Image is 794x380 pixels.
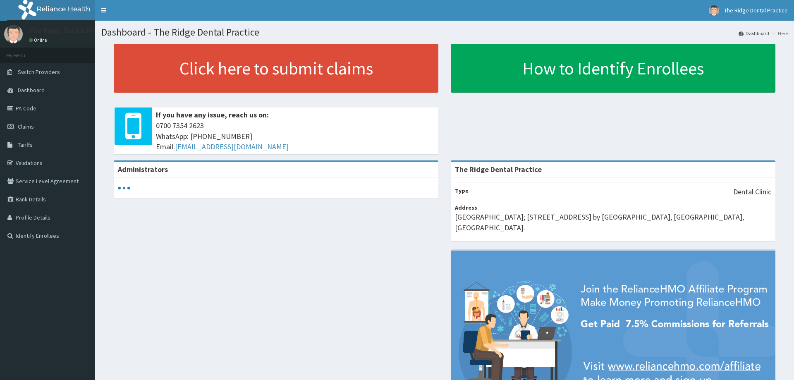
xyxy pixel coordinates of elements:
a: Dashboard [739,30,769,37]
b: Administrators [118,165,168,174]
span: Tariffs [18,141,33,148]
span: The Ridge Dental Practice [724,7,788,14]
img: User Image [709,5,719,16]
h1: Dashboard - The Ridge Dental Practice [101,27,788,38]
p: The Ridge Dental Practice [29,27,114,34]
span: Dashboard [18,86,45,94]
li: Here [770,30,788,37]
a: How to Identify Enrollees [451,44,775,93]
p: [GEOGRAPHIC_DATA]; [STREET_ADDRESS] by [GEOGRAPHIC_DATA], [GEOGRAPHIC_DATA], [GEOGRAPHIC_DATA]. [455,212,771,233]
span: 0700 7354 2623 WhatsApp: [PHONE_NUMBER] Email: [156,120,434,152]
span: Claims [18,123,34,130]
b: If you have any issue, reach us on: [156,110,269,119]
a: Online [29,37,49,43]
a: Click here to submit claims [114,44,438,93]
b: Type [455,187,469,194]
b: Address [455,204,477,211]
p: Dental Clinic [733,186,771,197]
svg: audio-loading [118,182,130,194]
span: Switch Providers [18,68,60,76]
img: User Image [4,25,23,43]
a: [EMAIL_ADDRESS][DOMAIN_NAME] [175,142,289,151]
strong: The Ridge Dental Practice [455,165,542,174]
